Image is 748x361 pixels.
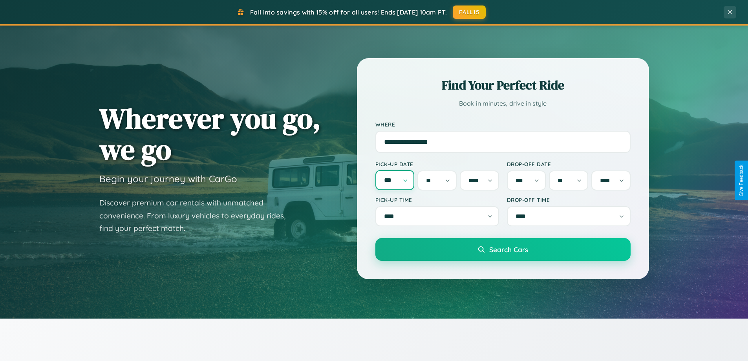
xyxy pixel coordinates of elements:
[375,238,631,261] button: Search Cars
[99,196,296,235] p: Discover premium car rentals with unmatched convenience. From luxury vehicles to everyday rides, ...
[99,103,321,165] h1: Wherever you go, we go
[489,245,528,254] span: Search Cars
[507,196,631,203] label: Drop-off Time
[375,98,631,109] p: Book in minutes, drive in style
[375,161,499,167] label: Pick-up Date
[453,5,486,19] button: FALL15
[99,173,237,185] h3: Begin your journey with CarGo
[375,77,631,94] h2: Find Your Perfect Ride
[250,8,447,16] span: Fall into savings with 15% off for all users! Ends [DATE] 10am PT.
[739,165,744,196] div: Give Feedback
[375,121,631,128] label: Where
[375,196,499,203] label: Pick-up Time
[507,161,631,167] label: Drop-off Date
